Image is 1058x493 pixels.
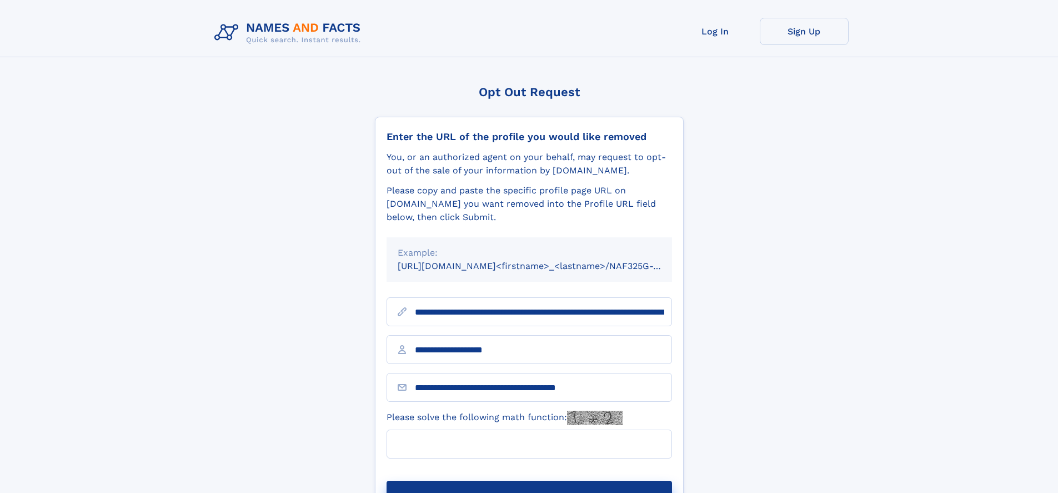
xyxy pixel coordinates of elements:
[387,411,623,425] label: Please solve the following math function:
[398,261,693,271] small: [URL][DOMAIN_NAME]<firstname>_<lastname>/NAF325G-xxxxxxxx
[387,151,672,177] div: You, or an authorized agent on your behalf, may request to opt-out of the sale of your informatio...
[387,184,672,224] div: Please copy and paste the specific profile page URL on [DOMAIN_NAME] you want removed into the Pr...
[760,18,849,45] a: Sign Up
[398,246,661,260] div: Example:
[210,18,370,48] img: Logo Names and Facts
[671,18,760,45] a: Log In
[375,85,684,99] div: Opt Out Request
[387,131,672,143] div: Enter the URL of the profile you would like removed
